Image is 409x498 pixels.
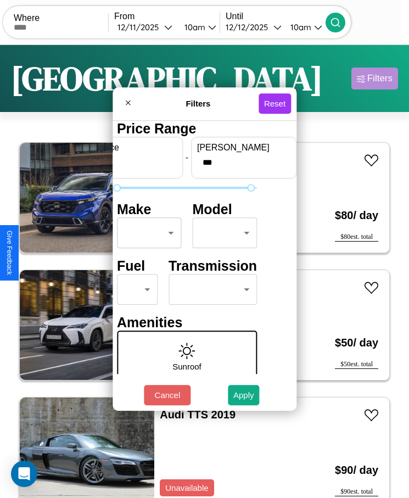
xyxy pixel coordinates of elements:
[144,385,191,405] button: Cancel
[335,488,378,496] div: $ 90 est. total
[117,202,182,217] h4: Make
[117,258,158,274] h4: Fuel
[5,231,13,275] div: Give Feedback
[186,150,188,165] p: -
[14,13,108,23] label: Where
[226,22,273,32] div: 12 / 12 / 2025
[160,409,236,421] a: Audi TTS 2019
[11,56,323,101] h1: [GEOGRAPHIC_DATA]
[335,233,378,242] div: $ 80 est. total
[197,143,290,153] label: [PERSON_NAME]
[117,121,257,137] h4: Price Range
[335,326,378,360] h3: $ 50 / day
[179,22,208,32] div: 10am
[259,93,291,114] button: Reset
[176,21,220,33] button: 10am
[335,360,378,369] div: $ 50 est. total
[367,73,393,84] div: Filters
[114,12,220,21] label: From
[228,385,260,405] button: Apply
[114,21,176,33] button: 12/11/2025
[138,99,259,108] h4: Filters
[285,22,314,32] div: 10am
[83,143,177,153] label: min price
[169,258,257,274] h4: Transmission
[335,453,378,488] h3: $ 90 / day
[165,480,208,495] p: Unavailable
[117,315,257,331] h4: Amenities
[11,461,37,487] div: Open Intercom Messenger
[282,21,326,33] button: 10am
[172,359,201,374] p: Sunroof
[335,198,378,233] h3: $ 80 / day
[117,22,164,32] div: 12 / 11 / 2025
[351,68,398,89] button: Filters
[226,12,326,21] label: Until
[193,202,257,217] h4: Model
